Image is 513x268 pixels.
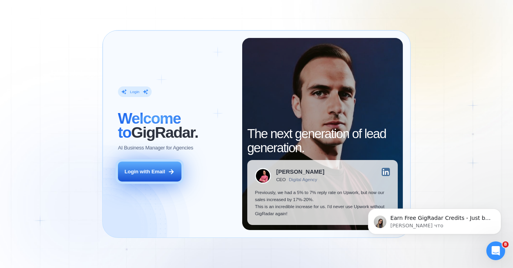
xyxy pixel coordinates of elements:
[276,169,324,175] div: [PERSON_NAME]
[130,89,140,94] div: Login
[356,192,513,247] iframe: Intercom notifications сообщение
[118,110,181,141] span: Welcome to
[276,177,286,182] div: CEO
[118,111,234,139] h2: ‍ GigRadar.
[502,241,509,248] span: 8
[255,189,390,217] p: Previously, we had a 5% to 7% reply rate on Upwork, but now our sales increased by 17%-20%. This ...
[486,241,505,260] iframe: Intercom live chat
[118,162,181,182] button: Login with Email
[289,177,317,182] div: Digital Agency
[125,168,165,175] div: Login with Email
[118,144,193,151] p: AI Business Manager for Agencies
[247,127,398,155] h2: The next generation of lead generation.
